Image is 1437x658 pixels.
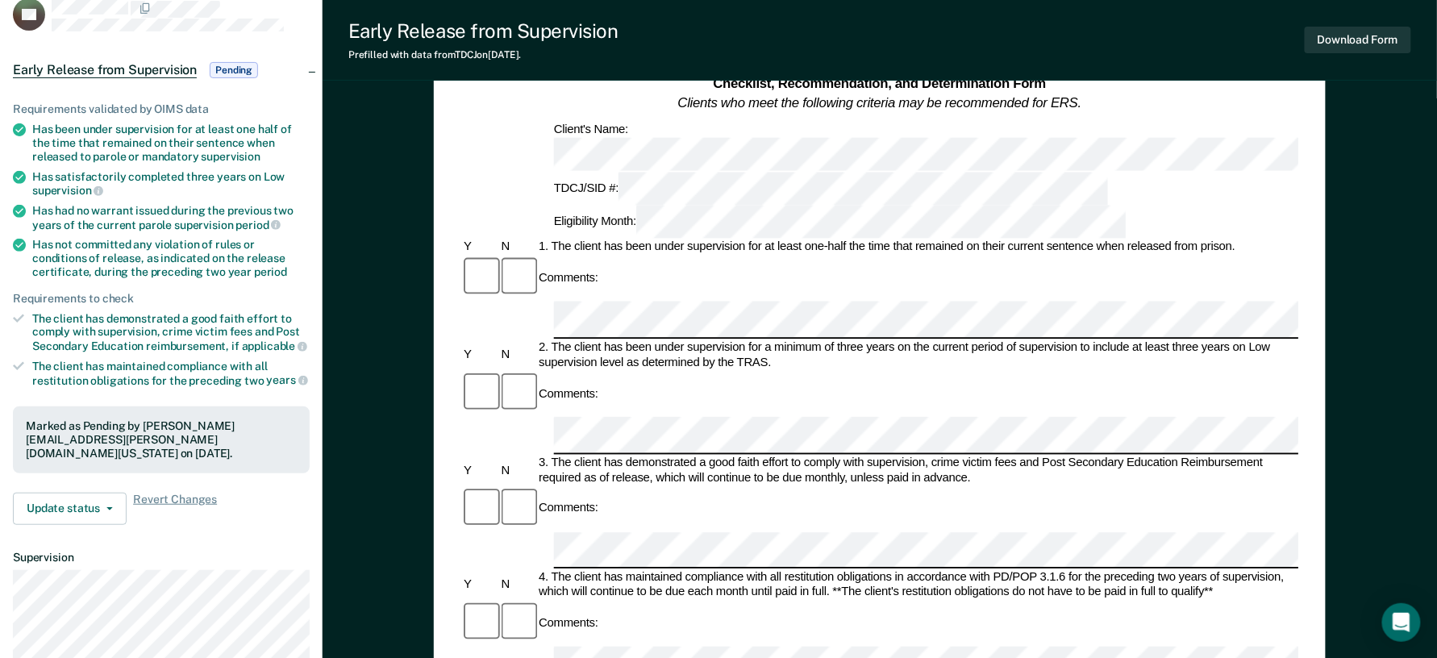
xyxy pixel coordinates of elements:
[714,76,1047,91] strong: Checklist, Recommendation, and Determination Form
[13,292,310,306] div: Requirements to check
[32,360,310,387] div: The client has maintained compliance with all restitution obligations for the preceding two
[536,502,602,517] div: Comments:
[498,348,536,364] div: N
[13,493,127,525] button: Update status
[536,456,1299,485] div: 3. The client has demonstrated a good faith effort to comply with supervision, crime victim fees ...
[235,219,281,231] span: period
[536,571,1299,601] div: 4. The client has maintained compliance with all restitution obligations in accordance with PD/PO...
[32,238,310,278] div: Has not committed any violation of rules or conditions of release, as indicated on the release ce...
[551,206,1128,239] div: Eligibility Month:
[202,150,260,163] span: supervision
[32,170,310,198] div: Has satisfactorily completed three years on Low
[348,49,619,60] div: Prefilled with data from TDCJ on [DATE] .
[461,240,499,256] div: Y
[13,551,310,564] dt: Supervision
[13,102,310,116] div: Requirements validated by OIMS data
[1382,603,1421,642] div: Open Intercom Messenger
[461,348,499,364] div: Y
[498,464,536,479] div: N
[1305,27,1411,53] button: Download Form
[210,62,258,78] span: Pending
[32,184,103,197] span: supervision
[536,240,1299,256] div: 1. The client has been under supervision for at least one-half the time that remained on their cu...
[536,617,602,632] div: Comments:
[536,340,1299,370] div: 2. The client has been under supervision for a minimum of three years on the current period of su...
[242,339,307,352] span: applicable
[536,386,602,402] div: Comments:
[267,373,308,386] span: years
[551,172,1110,206] div: TDCJ/SID #:
[498,240,536,256] div: N
[26,419,297,460] div: Marked as Pending by [PERSON_NAME][EMAIL_ADDRESS][PERSON_NAME][DOMAIN_NAME][US_STATE] on [DATE].
[461,578,499,593] div: Y
[536,271,602,286] div: Comments:
[13,62,197,78] span: Early Release from Supervision
[348,19,619,43] div: Early Release from Supervision
[32,204,310,231] div: Has had no warrant issued during the previous two years of the current parole supervision
[678,96,1082,111] em: Clients who meet the following criteria may be recommended for ERS.
[254,265,287,278] span: period
[133,493,217,525] span: Revert Changes
[32,123,310,163] div: Has been under supervision for at least one half of the time that remained on their sentence when...
[461,464,499,479] div: Y
[32,312,310,353] div: The client has demonstrated a good faith effort to comply with supervision, crime victim fees and...
[498,578,536,593] div: N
